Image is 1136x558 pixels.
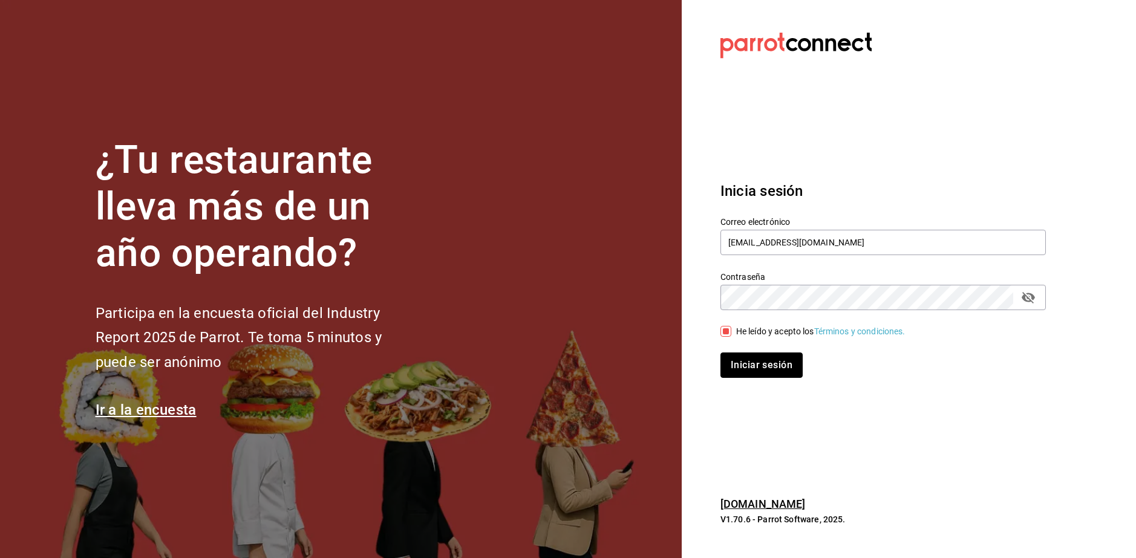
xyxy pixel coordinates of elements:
[720,498,806,510] a: [DOMAIN_NAME]
[720,273,1046,281] label: Contraseña
[720,352,803,378] button: Iniciar sesión
[736,325,906,338] div: He leído y acepto los
[720,180,1046,202] h3: Inicia sesión
[814,326,906,336] a: Términos y condiciones.
[96,301,422,375] h2: Participa en la encuesta oficial del Industry Report 2025 de Parrot. Te toma 5 minutos y puede se...
[720,218,1046,226] label: Correo electrónico
[1018,287,1039,308] button: passwordField
[720,513,1046,525] p: V1.70.6 - Parrot Software, 2025.
[96,137,422,276] h1: ¿Tu restaurante lleva más de un año operando?
[96,401,197,418] a: Ir a la encuesta
[720,230,1046,255] input: Ingresa tu correo electrónico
